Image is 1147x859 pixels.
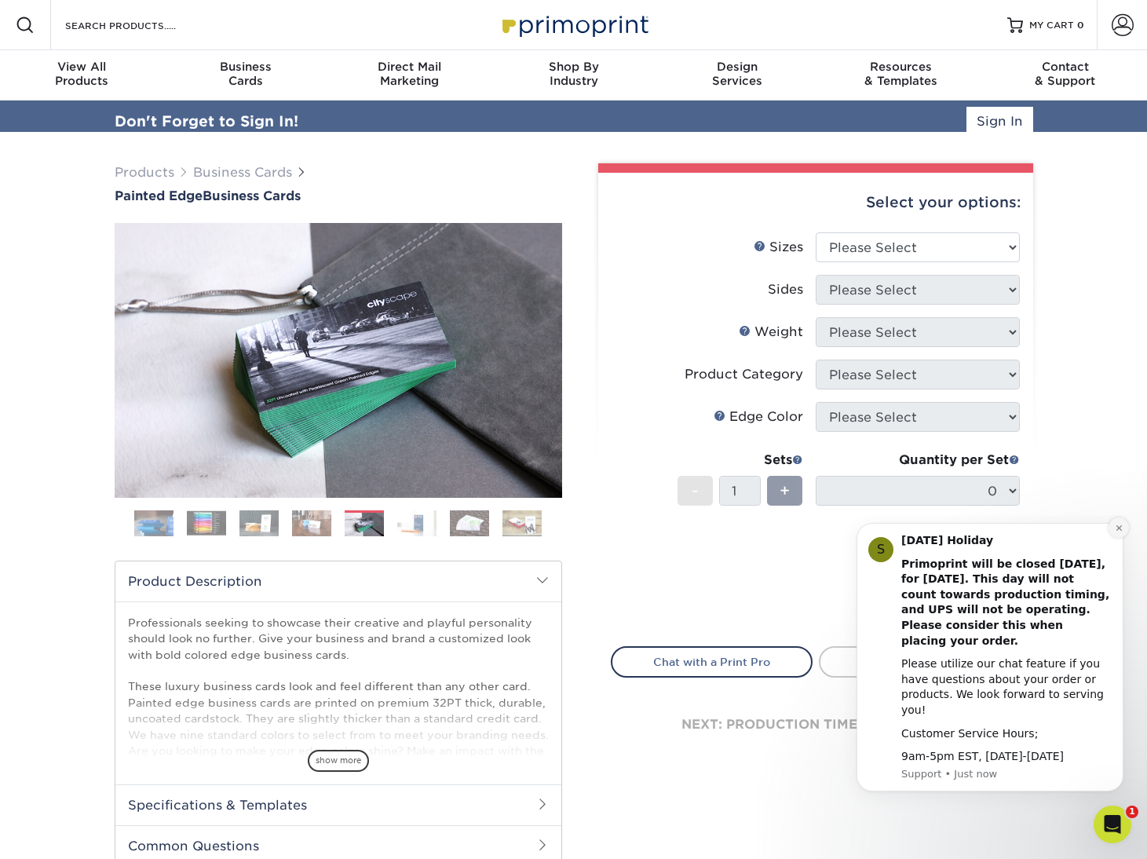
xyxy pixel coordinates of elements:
span: show more [308,750,369,771]
h2: Specifications & Templates [115,784,561,825]
img: Painted Edge 05 [115,205,562,514]
a: Sign In [966,107,1033,137]
div: Marketing [327,60,491,88]
div: Sizes [754,238,803,257]
span: Business [164,60,328,74]
a: Chat with a Print Pro [611,646,813,678]
div: Cards [164,60,328,88]
img: Business Cards 06 [397,510,437,537]
span: - [692,479,699,503]
div: Industry [491,60,656,88]
a: Resources& Templates [820,50,984,101]
h1: Business Cards [115,188,562,203]
span: Contact [983,60,1147,74]
div: Services [656,60,820,88]
h2: Product Description [115,561,561,601]
a: Contact& Support [983,50,1147,101]
img: Business Cards 02 [187,511,226,536]
div: $0.00 [827,558,1020,596]
a: BusinessCards [164,50,328,101]
div: & Templates [820,60,984,88]
img: Business Cards 08 [502,510,542,537]
div: Sets [678,451,803,470]
div: Weight [739,323,803,342]
a: Select All Options [819,646,1021,678]
div: Select your options: [611,173,1021,232]
span: Resources [820,60,984,74]
a: Products [115,165,174,180]
span: Painted Edge [115,188,203,203]
a: Business Cards [193,165,292,180]
a: Shop ByIndustry [491,50,656,101]
input: SEARCH PRODUCTS..... [64,16,217,35]
img: Business Cards 05 [345,510,384,538]
a: DesignServices [656,50,820,101]
iframe: Intercom live chat [1094,806,1131,843]
span: MY CART [1029,19,1074,32]
span: Design [656,60,820,74]
div: next: production times & shipping [611,678,1021,772]
div: Edge Color [714,408,803,426]
div: Product Category [685,365,803,384]
img: Business Cards 03 [239,510,279,537]
div: Don't Forget to Sign In! [115,111,298,133]
img: Business Cards 01 [134,503,174,543]
a: Painted EdgeBusiness Cards [115,188,562,203]
iframe: Intercom notifications message [833,515,1147,817]
img: Business Cards 04 [292,510,331,537]
span: + [780,479,790,503]
div: Quantity per Set [816,451,1020,470]
img: Primoprint [495,8,652,42]
a: Direct MailMarketing [327,50,491,101]
iframe: Google Customer Reviews [4,811,133,854]
img: Business Cards 07 [450,510,489,537]
span: 1 [1126,806,1138,818]
span: Direct Mail [327,60,491,74]
div: Sides [768,280,803,299]
div: & Support [983,60,1147,88]
span: 0 [1077,20,1084,31]
span: Shop By [491,60,656,74]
